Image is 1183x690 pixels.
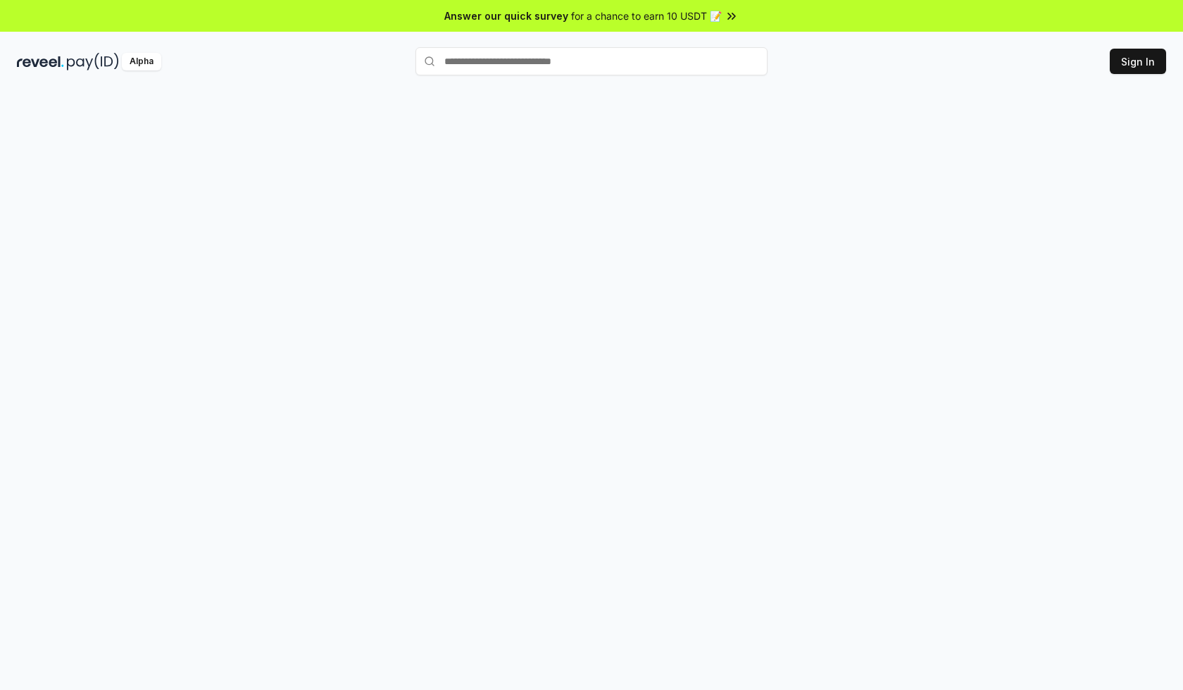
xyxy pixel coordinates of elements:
[571,8,722,23] span: for a chance to earn 10 USDT 📝
[67,53,119,70] img: pay_id
[122,53,161,70] div: Alpha
[17,53,64,70] img: reveel_dark
[1110,49,1166,74] button: Sign In
[444,8,568,23] span: Answer our quick survey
